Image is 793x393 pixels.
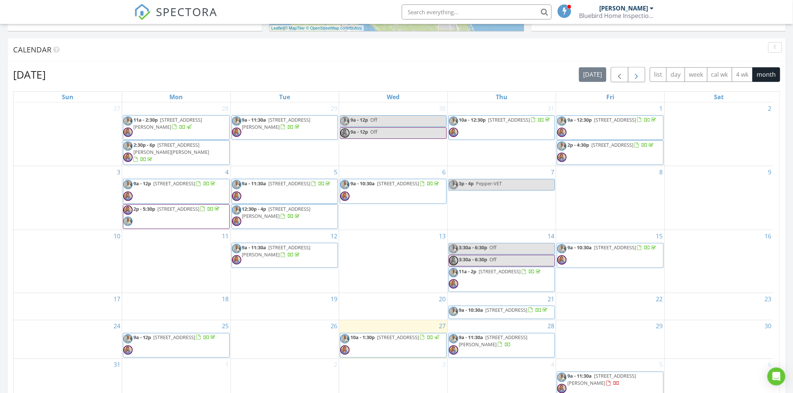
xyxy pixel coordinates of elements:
[112,320,122,332] a: Go to August 24, 2025
[557,373,567,382] img: profile_2.jpg
[556,166,665,230] td: Go to August 8, 2025
[449,306,555,319] a: 9a - 10:30a [STREET_ADDRESS]
[13,320,122,359] td: Go to August 24, 2025
[447,230,556,293] td: Go to August 14, 2025
[13,230,122,293] td: Go to August 10, 2025
[13,45,51,55] span: Calendar
[488,116,530,123] span: [STREET_ADDRESS]
[712,92,725,102] a: Saturday
[557,115,664,140] a: 9a - 12:30p [STREET_ADDRESS]
[650,67,667,82] button: list
[13,67,46,82] h2: [DATE]
[123,128,133,137] img: jacob.jpg
[767,359,773,371] a: Go to September 6, 2025
[658,166,664,178] a: Go to August 8, 2025
[123,153,133,162] img: jacob.jpg
[438,230,447,242] a: Go to August 13, 2025
[447,166,556,230] td: Go to August 7, 2025
[546,320,556,332] a: Go to August 28, 2025
[242,180,332,187] a: 9a - 11:30a [STREET_ADDRESS]
[133,205,155,212] span: 2p - 5:30p
[556,293,665,320] td: Go to August 22, 2025
[459,307,483,314] span: 9a - 10:30a
[340,179,447,204] a: 9a - 10:30a [STREET_ADDRESS]
[655,320,664,332] a: Go to August 29, 2025
[567,373,592,380] span: 9a - 11:30a
[447,103,556,166] td: Go to July 31, 2025
[242,205,266,212] span: 12:30p - 4p
[232,205,241,215] img: profile_2.jpg
[655,230,664,242] a: Go to August 15, 2025
[232,204,338,229] a: 12:30p - 4p [STREET_ADDRESS][PERSON_NAME]
[157,205,199,212] span: [STREET_ADDRESS]
[459,116,552,123] a: 10a - 12:30p [STREET_ADDRESS]
[556,320,665,359] td: Go to August 29, 2025
[112,103,122,115] a: Go to July 27, 2025
[447,320,556,359] td: Go to August 28, 2025
[329,320,339,332] a: Go to August 26, 2025
[763,293,773,305] a: Go to August 23, 2025
[567,116,592,123] span: 9a - 12:30p
[230,320,339,359] td: Go to August 26, 2025
[377,180,419,187] span: [STREET_ADDRESS]
[123,217,133,226] img: profile_2.jpg
[232,179,338,204] a: 9a - 11:30a [STREET_ADDRESS]
[112,359,122,371] a: Go to August 31, 2025
[123,141,133,151] img: profile_2.jpg
[340,334,350,344] img: profile_2.jpg
[438,320,447,332] a: Go to August 27, 2025
[332,166,339,178] a: Go to August 5, 2025
[133,334,217,341] a: 9a - 12p [STREET_ADDRESS]
[340,128,350,138] img: jacob.jpg
[350,116,368,123] span: 9a - 12p
[449,256,458,265] img: jacob.jpg
[557,244,567,253] img: profile_2.jpg
[232,244,241,253] img: profile_2.jpg
[459,116,486,123] span: 10a - 12:30p
[269,25,364,31] div: |
[476,180,502,187] span: Pepper-VET
[221,103,230,115] a: Go to July 28, 2025
[459,334,528,348] a: 9a - 11:30a [STREET_ADDRESS][PERSON_NAME]
[123,345,133,355] img: jacob.jpg
[134,4,151,20] img: The Best Home Inspection Software - Spectora
[350,180,440,187] a: 9a - 10:30a [STREET_ADDRESS]
[123,140,230,165] a: 2:30p - 6p [STREET_ADDRESS][PERSON_NAME][PERSON_NAME]
[242,244,311,258] span: [STREET_ADDRESS][PERSON_NAME]
[133,205,221,212] a: 2p - 5:30p [STREET_ADDRESS]
[658,359,664,371] a: Go to September 5, 2025
[449,307,458,316] img: profile_2.jpg
[242,205,311,219] span: [STREET_ADDRESS][PERSON_NAME]
[449,333,555,358] a: 9a - 11:30a [STREET_ADDRESS][PERSON_NAME]
[133,116,158,123] span: 11a - 2:30p
[459,180,474,187] span: 3p - 4p
[230,166,339,230] td: Go to August 5, 2025
[123,334,133,344] img: profile_2.jpg
[441,359,447,371] a: Go to September 3, 2025
[655,293,664,305] a: Go to August 22, 2025
[133,116,202,130] a: 11a - 2:30p [STREET_ADDRESS][PERSON_NAME]
[490,244,497,251] span: Off
[402,4,552,19] input: Search everything...
[329,230,339,242] a: Go to August 12, 2025
[557,243,664,268] a: 9a - 10:30a [STREET_ADDRESS]
[332,359,339,371] a: Go to September 2, 2025
[242,116,311,130] a: 9a - 11:30a [STREET_ADDRESS][PERSON_NAME]
[567,244,657,251] a: 9a - 10:30a [STREET_ADDRESS]
[340,345,350,355] img: jacob.jpg
[285,26,305,30] a: © MapTiler
[123,116,133,126] img: profile_2.jpg
[112,293,122,305] a: Go to August 17, 2025
[459,268,477,275] span: 11a - 2p
[329,103,339,115] a: Go to July 29, 2025
[753,67,780,82] button: month
[133,141,209,155] span: [STREET_ADDRESS][PERSON_NAME][PERSON_NAME]
[459,244,488,251] span: 3:30a - 6:30p
[495,92,509,102] a: Thursday
[123,115,230,140] a: 11a - 2:30p [STREET_ADDRESS][PERSON_NAME]
[385,92,401,102] a: Wednesday
[664,103,773,166] td: Go to August 2, 2025
[685,67,708,82] button: week
[242,205,311,219] a: 12:30p - 4p [STREET_ADDRESS][PERSON_NAME]
[122,293,231,320] td: Go to August 18, 2025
